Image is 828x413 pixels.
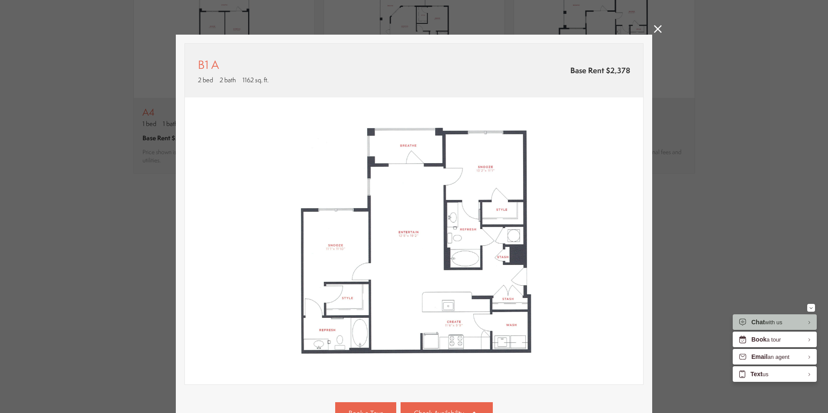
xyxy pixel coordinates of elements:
span: 2 bed [198,75,213,84]
p: B1 A [198,57,219,73]
img: B1 A - 2 bedroom floor plan layout with 2 bathrooms and 1162 square feet [185,97,643,385]
span: 2 bath [220,75,236,84]
span: Base Rent $2,378 [570,65,630,76]
span: 1162 sq. ft. [243,75,268,84]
